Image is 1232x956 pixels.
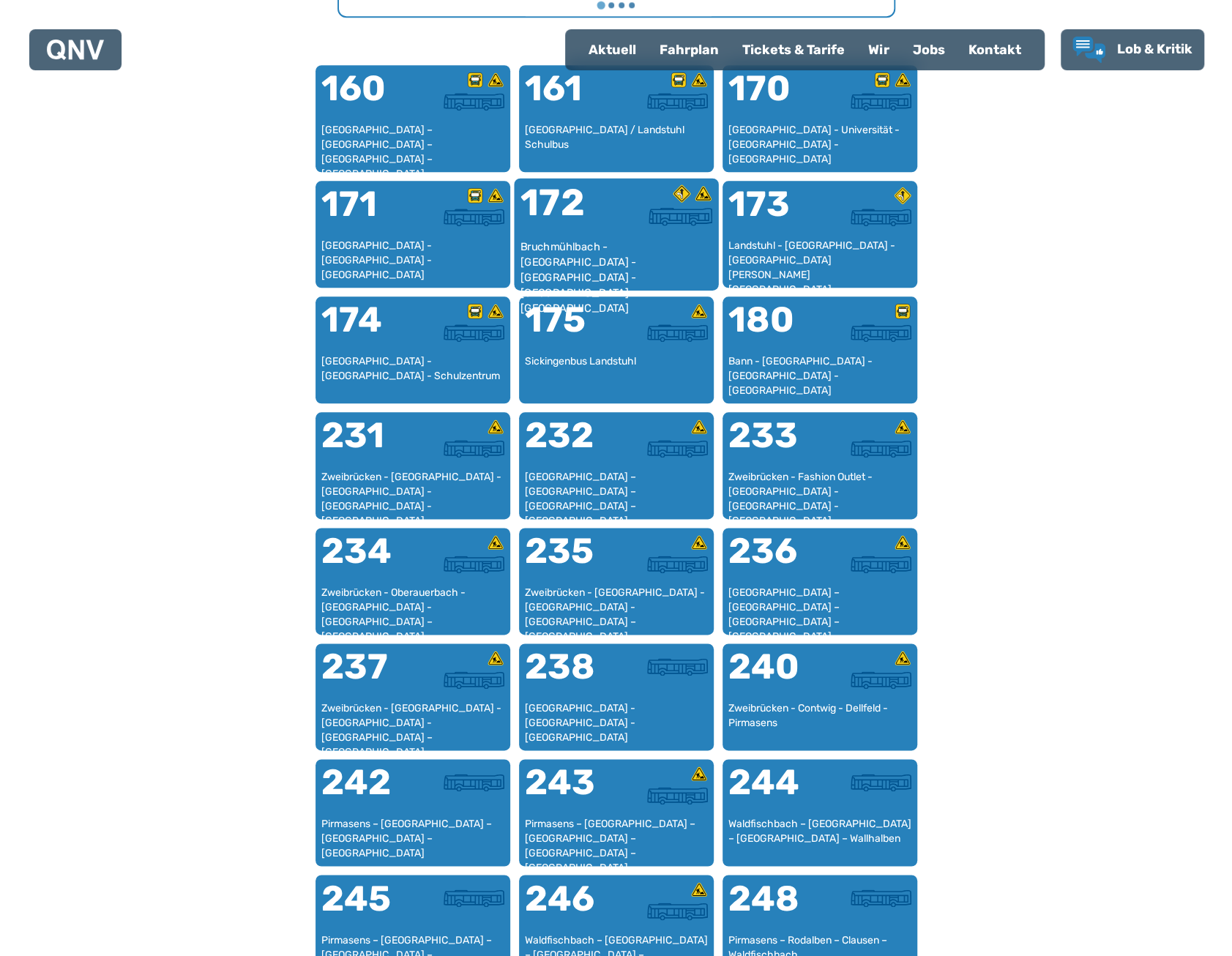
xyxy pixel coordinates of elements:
div: 246 [525,881,616,933]
img: Überlandbus [444,209,504,226]
div: 174 [321,302,413,355]
button: Gehe zu Seite 1 [597,1,605,10]
div: 245 [321,881,413,933]
img: Überlandbus [851,889,911,907]
img: Überlandbus [647,324,708,342]
img: Überlandbus [444,889,504,907]
div: [GEOGRAPHIC_DATA] - Universität - [GEOGRAPHIC_DATA] - [GEOGRAPHIC_DATA] [728,123,911,166]
div: Zweibrücken - Fashion Outlet - [GEOGRAPHIC_DATA] - [GEOGRAPHIC_DATA] - [GEOGRAPHIC_DATA] [728,470,911,513]
div: 161 [525,71,616,124]
div: 173 [728,187,820,239]
div: [GEOGRAPHIC_DATA] - [GEOGRAPHIC_DATA] - [GEOGRAPHIC_DATA] [525,701,708,744]
div: 237 [321,649,413,702]
div: 171 [321,187,413,239]
a: Wir [856,31,901,69]
img: Überlandbus [647,787,708,804]
div: Zweibrücken - [GEOGRAPHIC_DATA] - [GEOGRAPHIC_DATA] - [GEOGRAPHIC_DATA] – [GEOGRAPHIC_DATA] [321,701,504,744]
div: Bruchmühlbach - [GEOGRAPHIC_DATA] - [GEOGRAPHIC_DATA] - [GEOGRAPHIC_DATA] - [GEOGRAPHIC_DATA] [520,239,712,284]
div: Sickingenbus Landstuhl [525,354,708,397]
div: Bann - [GEOGRAPHIC_DATA] - [GEOGRAPHIC_DATA] - [GEOGRAPHIC_DATA] [728,354,911,397]
button: Gehe zu Seite 3 [619,2,624,8]
div: Zweibrücken - [GEOGRAPHIC_DATA] - [GEOGRAPHIC_DATA] - [GEOGRAPHIC_DATA] – [GEOGRAPHIC_DATA] [525,586,708,629]
div: [GEOGRAPHIC_DATA] – [GEOGRAPHIC_DATA] – [GEOGRAPHIC_DATA] – [GEOGRAPHIC_DATA] [728,586,911,629]
div: 243 [525,765,616,818]
div: 248 [728,881,820,933]
div: 232 [525,418,616,471]
div: 244 [728,765,820,818]
img: Überlandbus [649,207,712,225]
img: Überlandbus [444,93,504,111]
a: Aktuell [577,31,648,69]
a: Tickets & Tarife [731,31,856,69]
div: Zweibrücken - Contwig - Dellfeld - Pirmasens [728,701,911,744]
img: Überlandbus [647,93,708,111]
img: Überlandbus [851,324,911,342]
img: Überlandbus [444,774,504,791]
div: 231 [321,418,413,471]
div: 170 [728,71,820,124]
button: Gehe zu Seite 4 [629,2,635,8]
div: Waldfischbach – [GEOGRAPHIC_DATA] – [GEOGRAPHIC_DATA] – Wallhalben [728,817,911,860]
div: [GEOGRAPHIC_DATA] - [GEOGRAPHIC_DATA] - [GEOGRAPHIC_DATA] [321,239,504,282]
div: Landstuhl - [GEOGRAPHIC_DATA] - [GEOGRAPHIC_DATA][PERSON_NAME][GEOGRAPHIC_DATA] [728,239,911,282]
img: Überlandbus [444,440,504,458]
div: [GEOGRAPHIC_DATA] - [GEOGRAPHIC_DATA] - Schulzentrum [321,354,504,397]
a: Jobs [901,31,957,69]
div: Pirmasens – [GEOGRAPHIC_DATA] – [GEOGRAPHIC_DATA] – [GEOGRAPHIC_DATA] – [GEOGRAPHIC_DATA] [525,817,708,860]
img: Überlandbus [851,556,911,573]
div: 234 [321,534,413,586]
div: 240 [728,649,820,702]
img: Überlandbus [851,671,911,689]
span: Lob & Kritik [1117,41,1192,57]
img: QNV Logo [47,40,104,60]
img: Überlandbus [444,324,504,342]
img: Überlandbus [851,774,911,791]
div: 175 [525,302,616,355]
div: [GEOGRAPHIC_DATA] / Landstuhl Schulbus [525,123,708,166]
div: 160 [321,71,413,124]
div: [GEOGRAPHIC_DATA] – [GEOGRAPHIC_DATA] – [GEOGRAPHIC_DATA] – [GEOGRAPHIC_DATA] – [GEOGRAPHIC_DATA]... [321,123,504,166]
div: 238 [525,649,616,702]
img: Überlandbus [647,556,708,573]
div: 180 [728,302,820,355]
a: QNV Logo [47,35,104,64]
div: 172 [520,184,616,239]
div: Zweibrücken - Oberauerbach - [GEOGRAPHIC_DATA] - [GEOGRAPHIC_DATA] – [GEOGRAPHIC_DATA] [321,586,504,629]
img: Überlandbus [444,556,504,573]
img: Überlandbus [647,903,708,920]
button: Gehe zu Seite 2 [608,2,614,8]
div: Pirmasens – [GEOGRAPHIC_DATA] – [GEOGRAPHIC_DATA] – [GEOGRAPHIC_DATA] [321,817,504,860]
img: Überlandbus [647,658,708,676]
img: Überlandbus [851,209,911,226]
a: Kontakt [957,31,1033,69]
a: Fahrplan [648,31,731,69]
div: 242 [321,765,413,818]
div: [GEOGRAPHIC_DATA] – [GEOGRAPHIC_DATA] – [GEOGRAPHIC_DATA] – [GEOGRAPHIC_DATA] – [GEOGRAPHIC_DATA] [525,470,708,513]
a: Lob & Kritik [1072,37,1192,63]
img: Überlandbus [444,671,504,689]
div: 233 [728,418,820,471]
img: Überlandbus [647,440,708,458]
div: 236 [728,534,820,586]
div: 235 [525,534,616,586]
div: Zweibrücken - [GEOGRAPHIC_DATA] - [GEOGRAPHIC_DATA] - [GEOGRAPHIC_DATA] - [GEOGRAPHIC_DATA] - [GE... [321,470,504,513]
img: Überlandbus [851,440,911,458]
img: Überlandbus [851,93,911,111]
